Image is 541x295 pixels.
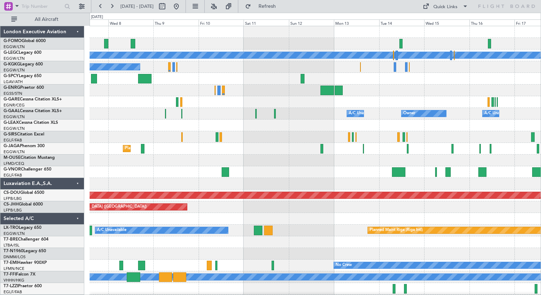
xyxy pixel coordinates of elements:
[4,284,42,288] a: T7-LZZIPraetor 600
[4,226,19,230] span: LX-TRO
[4,156,21,160] span: M-OUSE
[4,161,24,166] a: LFMD/CEQ
[4,121,19,125] span: G-LEAX
[120,3,154,10] span: [DATE] - [DATE]
[469,19,514,26] div: Thu 16
[4,44,25,50] a: EGGW/LTN
[4,79,23,85] a: LGAV/ATH
[4,173,22,178] a: EGLF/FAB
[4,237,49,242] a: T7-BREChallenger 604
[4,91,22,96] a: EGSS/STN
[4,68,25,73] a: EGGW/LTN
[4,74,41,78] a: G-SPCYLegacy 650
[4,249,23,253] span: T7-N1960
[4,62,20,66] span: G-KGKG
[4,86,20,90] span: G-ENRG
[35,202,147,212] div: Planned Maint [GEOGRAPHIC_DATA] ([GEOGRAPHIC_DATA])
[349,108,378,119] div: A/C Unavailable
[153,19,198,26] div: Thu 9
[4,266,24,271] a: LFMN/NCE
[4,51,41,55] a: G-LEGCLegacy 600
[4,39,22,43] span: G-FOMO
[4,208,22,213] a: LFPB/LBG
[8,14,77,25] button: All Aircraft
[4,51,19,55] span: G-LEGC
[4,202,19,207] span: CS-JHH
[242,1,284,12] button: Refresh
[4,103,25,108] a: EGNR/CEG
[199,19,244,26] div: Fri 10
[4,39,46,43] a: G-FOMOGlobal 6000
[4,272,16,277] span: T7-FFI
[4,144,45,148] a: G-JAGAPhenom 300
[4,62,43,66] a: G-KGKGLegacy 600
[379,19,424,26] div: Tue 14
[370,225,423,236] div: Planned Maint Riga (Riga Intl)
[4,249,46,253] a: T7-N1960Legacy 650
[4,97,20,102] span: G-GARE
[91,14,103,20] div: [DATE]
[4,191,44,195] a: CS-DOUGlobal 6500
[4,144,20,148] span: G-JAGA
[4,196,22,201] a: LFPB/LBG
[4,97,62,102] a: G-GARECessna Citation XLS+
[424,19,469,26] div: Wed 15
[244,19,289,26] div: Sat 11
[4,243,19,248] a: LTBA/ISL
[4,74,19,78] span: G-SPCY
[4,231,25,236] a: EGGW/LTN
[18,17,75,22] span: All Aircraft
[97,225,126,236] div: A/C Unavailable
[4,126,25,131] a: EGGW/LTN
[22,1,62,12] input: Trip Number
[108,19,153,26] div: Wed 8
[4,202,43,207] a: CS-JHHGlobal 6000
[4,149,25,155] a: EGGW/LTN
[484,108,514,119] div: A/C Unavailable
[4,191,20,195] span: CS-DOU
[4,261,17,265] span: T7-EMI
[4,254,25,260] a: DNMM/LOS
[4,289,22,295] a: EGLF/FAB
[4,56,25,61] a: EGGW/LTN
[4,261,47,265] a: T7-EMIHawker 900XP
[4,138,22,143] a: EGLF/FAB
[4,226,41,230] a: LX-TROLegacy 650
[4,114,25,120] a: EGGW/LTN
[433,4,457,11] div: Quick Links
[289,19,334,26] div: Sun 12
[4,167,21,172] span: G-VNOR
[4,156,55,160] a: M-OUSECitation Mustang
[403,108,415,119] div: Owner
[419,1,472,12] button: Quick Links
[4,272,35,277] a: T7-FFIFalcon 7X
[252,4,282,9] span: Refresh
[336,260,352,271] div: No Crew
[4,121,58,125] a: G-LEAXCessna Citation XLS
[4,167,51,172] a: G-VNORChallenger 650
[4,109,62,113] a: G-GAALCessna Citation XLS+
[4,284,18,288] span: T7-LZZI
[125,143,237,154] div: Planned Maint [GEOGRAPHIC_DATA] ([GEOGRAPHIC_DATA])
[334,19,379,26] div: Mon 13
[4,86,44,90] a: G-ENRGPraetor 600
[4,132,44,137] a: G-SIRSCitation Excel
[4,132,17,137] span: G-SIRS
[4,109,20,113] span: G-GAAL
[4,278,24,283] a: VHHH/HKG
[4,237,18,242] span: T7-BRE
